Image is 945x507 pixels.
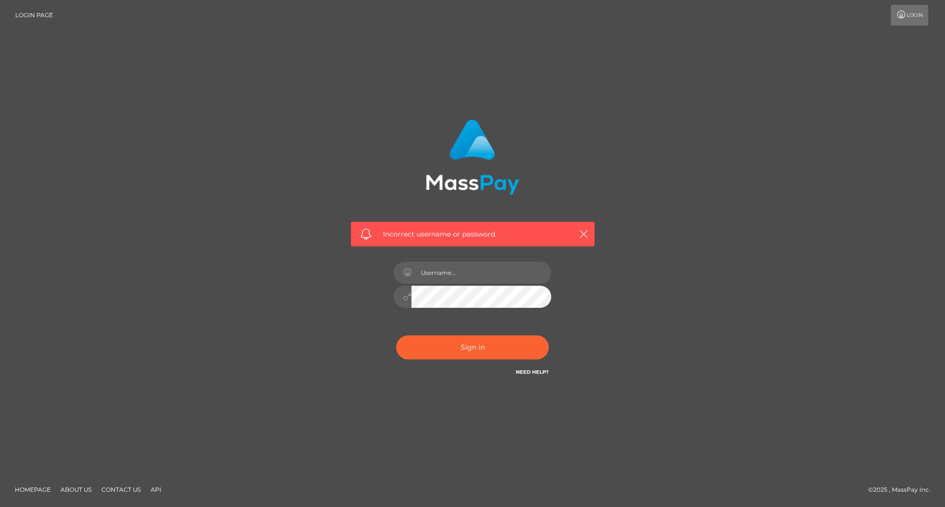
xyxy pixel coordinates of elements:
a: About Us [57,482,95,497]
a: Login [891,5,928,26]
a: Need Help? [516,369,549,375]
a: Contact Us [97,482,145,497]
a: API [147,482,165,497]
div: © 2025 , MassPay Inc. [868,484,938,495]
span: Incorrect username or password. [383,229,563,239]
input: Username... [411,262,551,284]
img: MassPay Login [426,119,519,195]
a: Homepage [11,482,55,497]
a: Login Page [15,5,53,26]
button: Sign in [396,335,549,359]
